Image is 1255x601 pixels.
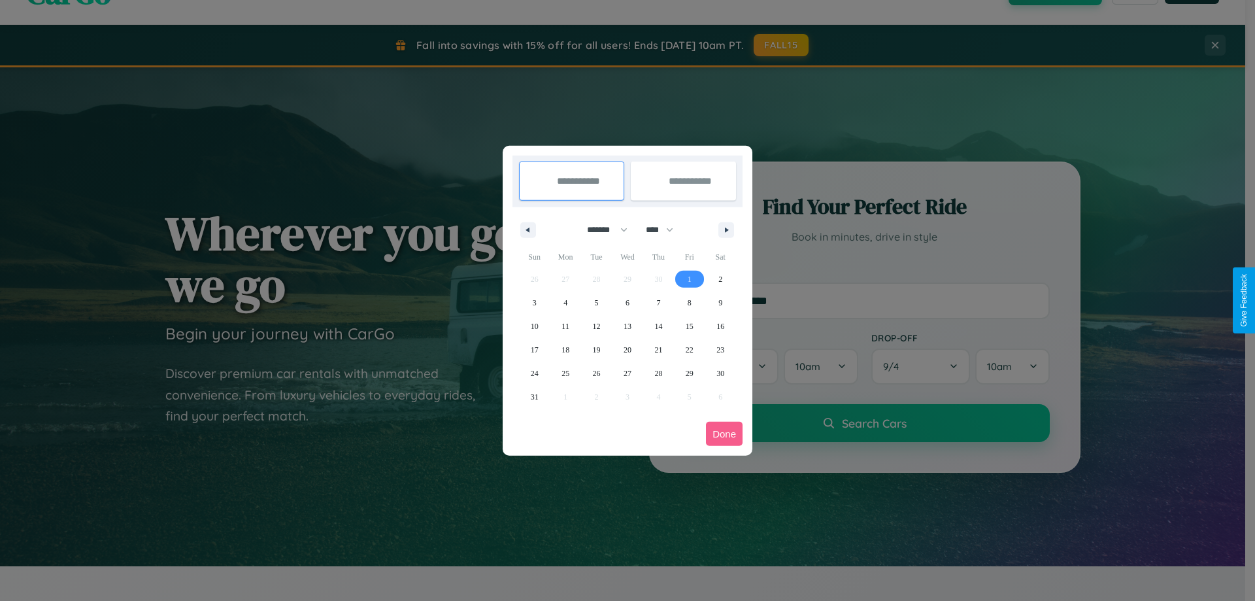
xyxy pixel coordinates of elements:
[716,338,724,362] span: 23
[550,291,580,315] button: 4
[624,338,631,362] span: 20
[706,422,743,446] button: Done
[705,362,736,385] button: 30
[531,338,539,362] span: 17
[519,362,550,385] button: 24
[612,291,643,315] button: 6
[674,362,705,385] button: 29
[674,315,705,338] button: 15
[705,315,736,338] button: 16
[624,362,631,385] span: 27
[688,267,692,291] span: 1
[581,291,612,315] button: 5
[705,247,736,267] span: Sat
[612,362,643,385] button: 27
[612,247,643,267] span: Wed
[519,291,550,315] button: 3
[550,315,580,338] button: 11
[688,291,692,315] span: 8
[718,267,722,291] span: 2
[581,315,612,338] button: 12
[716,315,724,338] span: 16
[686,315,694,338] span: 15
[561,362,569,385] span: 25
[519,247,550,267] span: Sun
[561,338,569,362] span: 18
[612,315,643,338] button: 13
[643,362,674,385] button: 28
[519,315,550,338] button: 10
[581,247,612,267] span: Tue
[674,338,705,362] button: 22
[595,291,599,315] span: 5
[674,267,705,291] button: 1
[550,362,580,385] button: 25
[626,291,629,315] span: 6
[519,338,550,362] button: 17
[624,315,631,338] span: 13
[643,315,674,338] button: 14
[674,247,705,267] span: Fri
[705,267,736,291] button: 2
[705,291,736,315] button: 9
[674,291,705,315] button: 8
[563,291,567,315] span: 4
[656,291,660,315] span: 7
[654,362,662,385] span: 28
[654,338,662,362] span: 21
[561,315,569,338] span: 11
[550,338,580,362] button: 18
[705,338,736,362] button: 23
[643,291,674,315] button: 7
[593,338,601,362] span: 19
[550,247,580,267] span: Mon
[593,362,601,385] span: 26
[581,338,612,362] button: 19
[654,315,662,338] span: 14
[643,338,674,362] button: 21
[716,362,724,385] span: 30
[1239,274,1248,327] div: Give Feedback
[686,362,694,385] span: 29
[643,247,674,267] span: Thu
[612,338,643,362] button: 20
[593,315,601,338] span: 12
[581,362,612,385] button: 26
[718,291,722,315] span: 9
[686,338,694,362] span: 22
[533,291,537,315] span: 3
[519,385,550,409] button: 31
[531,362,539,385] span: 24
[531,315,539,338] span: 10
[531,385,539,409] span: 31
